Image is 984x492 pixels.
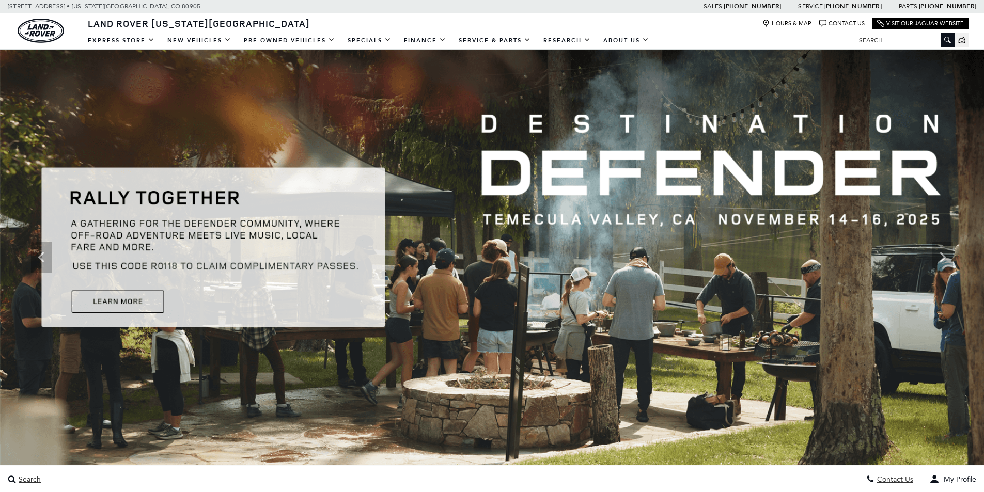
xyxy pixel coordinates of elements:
a: Finance [398,31,452,50]
span: My Profile [940,475,976,484]
input: Search [851,34,955,46]
a: Visit Our Jaguar Website [877,20,964,27]
img: Land Rover [18,19,64,43]
a: Research [537,31,597,50]
span: Contact Us [874,475,913,484]
span: Parts [899,3,917,10]
a: land-rover [18,19,64,43]
a: New Vehicles [161,31,238,50]
span: Service [798,3,822,10]
a: Service & Parts [452,31,537,50]
a: [STREET_ADDRESS] • [US_STATE][GEOGRAPHIC_DATA], CO 80905 [8,3,200,10]
span: Land Rover [US_STATE][GEOGRAPHIC_DATA] [88,17,310,29]
a: Contact Us [819,20,865,27]
a: [PHONE_NUMBER] [824,2,882,10]
span: Sales [704,3,722,10]
a: [PHONE_NUMBER] [724,2,781,10]
nav: Main Navigation [82,31,655,50]
span: Search [16,475,41,484]
a: EXPRESS STORE [82,31,161,50]
a: Specials [341,31,398,50]
a: About Us [597,31,655,50]
a: Land Rover [US_STATE][GEOGRAPHIC_DATA] [82,17,316,29]
a: [PHONE_NUMBER] [919,2,976,10]
button: user-profile-menu [921,466,984,492]
a: Hours & Map [762,20,811,27]
a: Pre-Owned Vehicles [238,31,341,50]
